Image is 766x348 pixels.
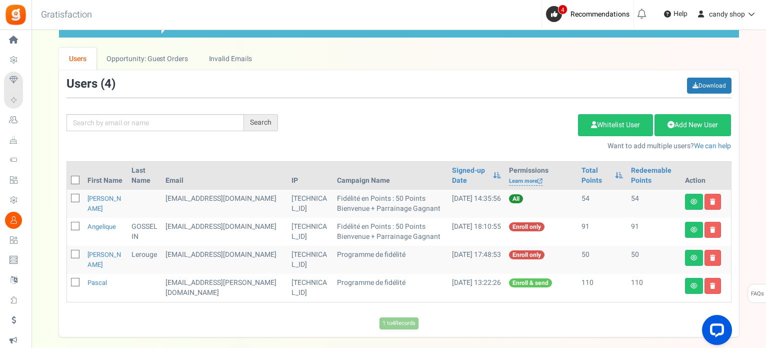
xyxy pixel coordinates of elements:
a: Users [59,48,97,70]
td: [EMAIL_ADDRESS][DOMAIN_NAME] [161,190,287,218]
div: Search [244,114,278,131]
td: [EMAIL_ADDRESS][PERSON_NAME][DOMAIN_NAME] [161,274,287,302]
th: Permissions [505,162,577,190]
i: Delete user [710,199,715,205]
th: Action [681,162,731,190]
span: 4 [558,5,567,15]
a: Whitelist User [578,114,653,136]
td: Fidélité en Points : 50 Points Bienvenue + Parrainage Gagnant [333,190,448,218]
i: Delete user [710,283,715,289]
span: Enroll only [509,250,544,259]
a: Redeemable Points [631,166,677,186]
td: [DATE] 13:22:26 [448,274,505,302]
i: View details [690,227,697,233]
a: Help [660,6,691,22]
td: 50 [627,246,681,274]
span: 4 [104,75,111,93]
td: GOSSELIN [127,218,161,246]
th: Email [161,162,287,190]
span: Enroll only [509,222,544,231]
td: 110 [627,274,681,302]
a: pascal [87,278,107,287]
td: Programme de fidélité [333,274,448,302]
td: [TECHNICAL_ID] [287,246,333,274]
td: [TECHNICAL_ID] [287,218,333,246]
i: Delete user [710,255,715,261]
td: [TECHNICAL_ID] [287,190,333,218]
a: Add New User [654,114,731,136]
i: View details [690,283,697,289]
a: [PERSON_NAME] [87,194,121,213]
span: All [509,194,523,203]
td: 50 [577,246,627,274]
h3: Users ( ) [66,78,115,91]
a: Signed-up Date [452,166,488,186]
p: Want to add multiple users? [293,141,731,151]
span: Help [671,9,687,19]
i: Delete user [710,227,715,233]
a: Total Points [581,166,610,186]
td: [EMAIL_ADDRESS][DOMAIN_NAME] [161,218,287,246]
a: Learn more [509,177,542,186]
td: [EMAIL_ADDRESS][DOMAIN_NAME] [161,246,287,274]
td: Programme de fidélité [333,246,448,274]
span: FAQs [750,284,764,303]
h3: Gratisfaction [30,5,103,25]
a: 4 Recommendations [546,6,633,22]
td: [DATE] 14:35:56 [448,190,505,218]
a: Invalid Emails [198,48,262,70]
td: 54 [577,190,627,218]
td: [TECHNICAL_ID] [287,274,333,302]
th: Campaign Name [333,162,448,190]
a: Opportunity: Guest Orders [96,48,198,70]
a: [PERSON_NAME] [87,250,121,269]
td: 91 [577,218,627,246]
span: Enroll & send [509,278,552,287]
a: Angelique [87,222,116,231]
th: First Name [83,162,127,190]
td: Lerouge [127,246,161,274]
td: 91 [627,218,681,246]
td: [DATE] 17:48:53 [448,246,505,274]
img: Gratisfaction [4,4,27,26]
th: Last Name [127,162,161,190]
a: Download [687,78,731,94]
th: IP [287,162,333,190]
span: Recommendations [570,9,629,20]
span: candy shop [709,9,745,20]
td: 54 [627,190,681,218]
a: We can help [694,141,731,151]
i: View details [690,199,697,205]
td: Fidélité en Points : 50 Points Bienvenue + Parrainage Gagnant [333,218,448,246]
input: Search by email or name [66,114,244,131]
i: View details [690,255,697,261]
td: [DATE] 18:10:55 [448,218,505,246]
td: 110 [577,274,627,302]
